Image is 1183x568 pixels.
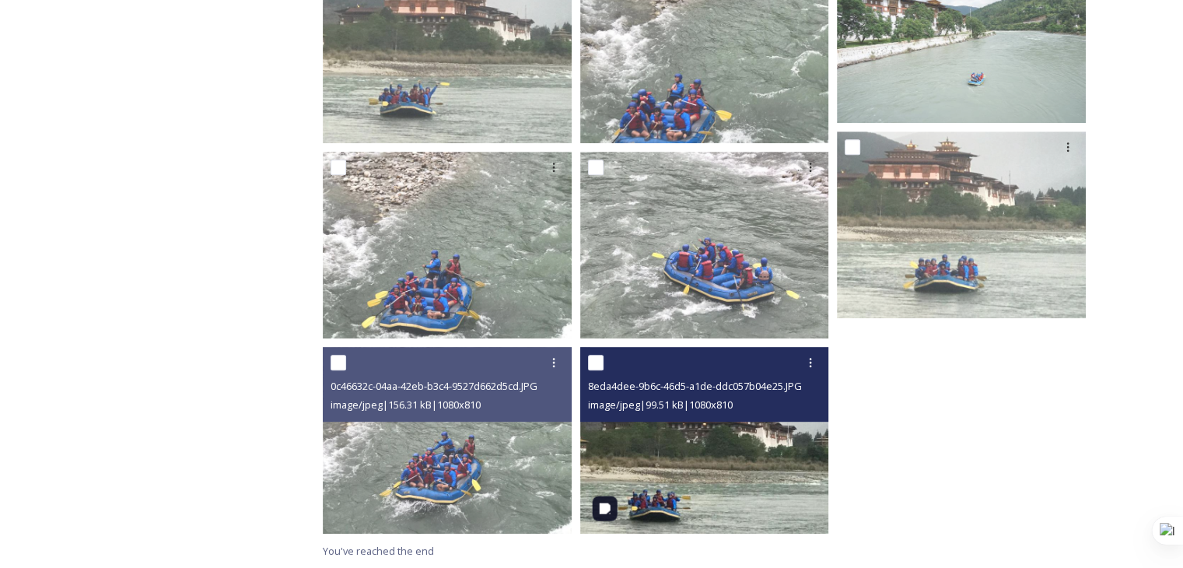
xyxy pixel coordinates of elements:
span: You've reached the end [323,544,434,558]
span: 0c46632c-04aa-42eb-b3c4-9527d662d5cd.JPG [331,379,537,393]
img: 503227e6-58de-42a5-859e-ae5ac2ae0092.JPG [837,131,1086,318]
span: image/jpeg | 99.51 kB | 1080 x 810 [588,398,733,412]
img: c450a64f-7a30-4566-9921-48a0ac87aa94.JPG [323,152,572,338]
img: 13992e39-78a5-4c26-9442-26cef5eb7014.JPG [580,152,829,338]
span: image/jpeg | 156.31 kB | 1080 x 810 [331,398,481,412]
span: 8eda4dee-9b6c-46d5-a1de-ddc057b04e25.JPG [588,379,802,393]
img: 8eda4dee-9b6c-46d5-a1de-ddc057b04e25.JPG [580,347,829,534]
img: 0c46632c-04aa-42eb-b3c4-9527d662d5cd.JPG [323,347,572,534]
